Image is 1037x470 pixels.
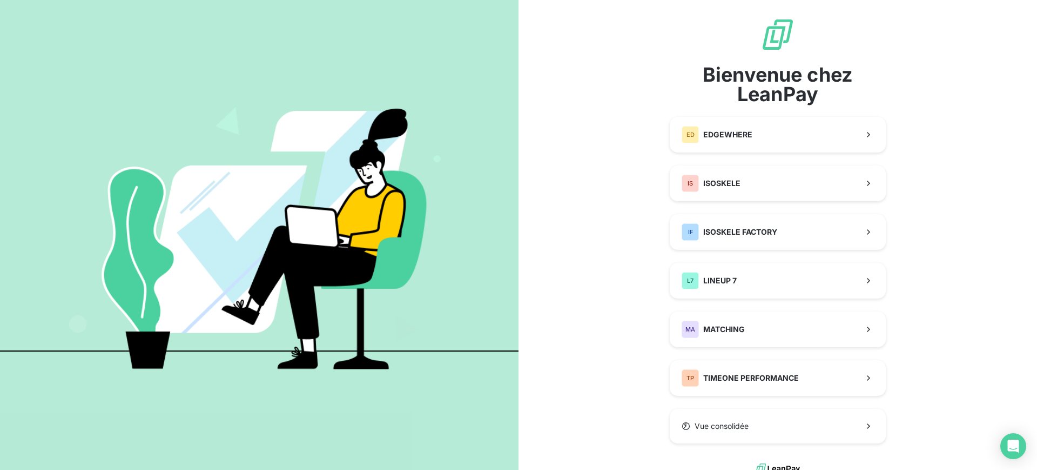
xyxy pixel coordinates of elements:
[682,272,699,289] div: L7
[703,275,737,286] span: LINEUP 7
[682,126,699,143] div: ED
[670,312,886,347] button: MAMATCHING
[703,373,799,383] span: TIMEONE PERFORMANCE
[670,409,886,443] button: Vue consolidée
[670,360,886,396] button: TPTIMEONE PERFORMANCE
[703,324,745,335] span: MATCHING
[703,227,777,237] span: ISOSKELE FACTORY
[670,263,886,299] button: L7LINEUP 7
[682,223,699,241] div: IF
[703,129,752,140] span: EDGEWHERE
[670,166,886,201] button: ISISOSKELE
[1000,433,1026,459] div: Open Intercom Messenger
[682,175,699,192] div: IS
[760,17,795,52] img: logo sigle
[670,214,886,250] button: IFISOSKELE FACTORY
[695,421,749,432] span: Vue consolidée
[703,178,740,189] span: ISOSKELE
[682,369,699,387] div: TP
[670,117,886,153] button: EDEDGEWHERE
[682,321,699,338] div: MA
[670,65,886,104] span: Bienvenue chez LeanPay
